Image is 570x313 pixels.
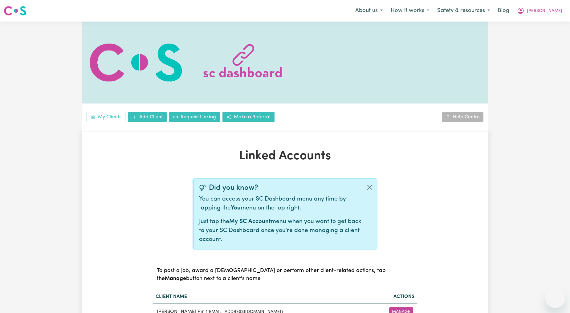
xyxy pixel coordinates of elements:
[362,179,377,196] button: Close alert
[351,4,387,17] button: About us
[367,291,417,303] th: Actions
[387,4,433,17] button: How it works
[545,288,565,308] iframe: Button to launch messaging window
[199,195,362,213] p: You can access your SC Dashboard menu any time by tapping the menu on the top right.
[4,4,26,18] a: Careseekers logo
[153,291,367,303] th: Client name
[87,112,125,122] a: My Clients
[199,217,362,244] p: Just tap the menu when you want to get back to your SC Dashboard once you're done managing a clie...
[169,112,220,122] a: Request Linking
[229,219,271,225] b: My SC Account
[199,184,362,193] div: Did you know?
[4,5,26,16] img: Careseekers logo
[527,8,562,14] span: [PERSON_NAME]
[433,4,494,17] button: Safety & resources
[153,259,417,291] caption: To post a job, award a [DEMOGRAPHIC_DATA] or perform other client-related actions, tap the button...
[128,112,167,122] a: Add Client
[494,4,513,18] a: Blog
[222,112,275,122] a: Make a Referral
[153,149,417,164] h1: Linked Accounts
[513,4,566,17] button: My Account
[231,205,241,211] b: You
[442,112,483,122] a: Help Centre
[165,276,186,281] b: Manage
